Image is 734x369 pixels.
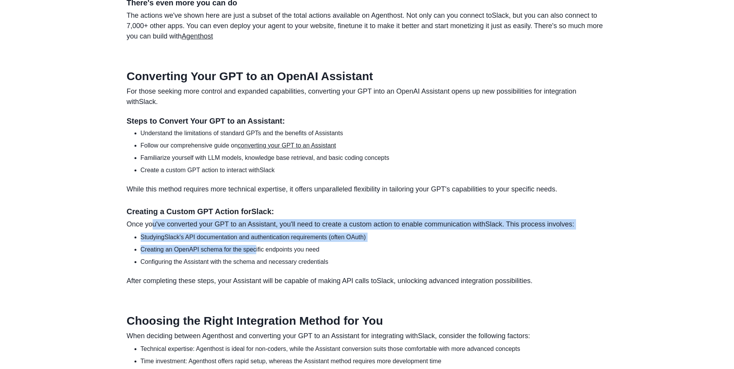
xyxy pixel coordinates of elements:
a: converting your GPT to an Assistant [238,142,336,149]
h2: Converting Your GPT to an OpenAI Assistant [127,69,608,83]
li: Familiarize yourself with LLM models, knowledge base retrieval, and basic coding concepts [141,153,608,163]
h3: Steps to Convert Your GPT to an Assistant: [127,116,608,126]
li: Understand the limitations of standard GPTs and the benefits of Assistants [141,129,608,138]
p: While this method requires more technical expertise, it offers unparalleled flexibility in tailor... [127,184,608,195]
li: Creating an OpenAPI schema for the specific endpoints you need [141,245,608,254]
h3: Creating a Custom GPT Action for Slack : [127,207,608,216]
p: Once you've converted your GPT to an Assistant, you'll need to create a custom action to enable c... [127,219,608,230]
p: After completing these steps, your Assistant will be capable of making API calls to Slack , unloc... [127,276,608,286]
h2: Choosing the Right Integration Method for You [127,314,608,328]
li: Technical expertise: Agenthost is ideal for non-coders, while the Assistant conversion suits thos... [141,344,608,354]
li: Time investment: Agenthost offers rapid setup, whereas the Assistant method requires more develop... [141,357,608,366]
li: Follow our comprehensive guide on [141,141,608,150]
li: Configuring the Assistant with the schema and necessary credentials [141,257,608,267]
li: Studying Slack 's API documentation and authentication requirements (often OAuth) [141,233,608,242]
p: The actions we've shown here are just a subset of the total actions available on Agenthost. Not o... [127,10,608,42]
a: Agenthost [182,32,213,40]
li: Create a custom GPT action to interact with Slack [141,166,608,175]
p: When deciding between Agenthost and converting your GPT to an Assistant for integrating with Slac... [127,331,608,341]
p: For those seeking more control and expanded capabilities, converting your GPT into an OpenAI Assi... [127,86,608,107]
